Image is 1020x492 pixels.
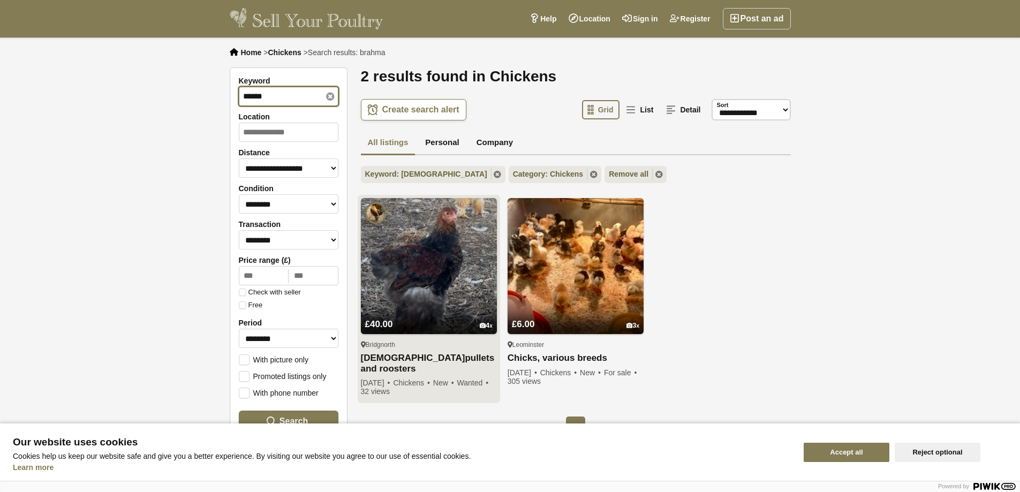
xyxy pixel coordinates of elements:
a: Keyword: [DEMOGRAPHIC_DATA] [361,166,505,183]
span: Powered by [938,483,969,489]
label: Keyword [239,77,338,85]
span: Detail [680,105,700,114]
a: Company [470,131,520,156]
a: Sign in [616,8,664,29]
label: Price range (£) [239,256,338,264]
label: Location [239,112,338,121]
label: Check with seller [239,289,301,296]
a: [DEMOGRAPHIC_DATA]pullets and roosters [361,353,497,374]
span: Our website uses cookies [13,437,791,448]
label: Promoted listings only [239,371,327,381]
span: 305 views [508,377,541,385]
a: Personal [418,131,466,156]
span: Grid [598,105,614,114]
label: Distance [239,148,338,157]
a: Register [664,8,716,29]
div: 4 [480,322,493,330]
span: Wanted [457,379,490,387]
span: [DATE] [361,379,391,387]
label: Period [239,319,338,327]
a: All listings [361,131,415,156]
span: New [580,368,602,377]
a: Create search alert [361,99,466,120]
li: > [304,48,386,57]
a: Learn more [13,463,54,472]
button: Reject optional [895,443,980,462]
span: Chickens [393,379,431,387]
a: Detail [661,100,707,119]
label: Transaction [239,220,338,229]
img: Meadow View Poultry [365,202,387,224]
a: Help [524,8,562,29]
label: Sort [717,101,729,110]
img: Chicks, various breeds [508,198,644,334]
div: 3 [626,322,639,330]
label: With picture only [239,354,308,364]
a: Location [563,8,616,29]
li: > [263,48,301,57]
button: Accept all [804,443,889,462]
span: [DATE] [508,368,538,377]
span: New [433,379,455,387]
div: Bridgnorth [361,340,497,349]
span: 1 [566,417,585,436]
a: Category: Chickens [509,166,601,183]
a: Chicks, various breeds [508,353,644,364]
span: £40.00 [365,319,393,329]
img: Sell Your Poultry [230,8,383,29]
div: Leominster [508,340,644,349]
span: Search results: brahma [308,48,386,57]
a: Remove all [605,166,667,183]
a: Chickens [268,48,301,57]
a: £40.00 4 [361,299,497,334]
span: Create search alert [382,104,459,115]
img: Brahma pullets and roosters [361,198,497,334]
label: Condition [239,184,338,193]
label: Free [239,301,263,309]
p: Cookies help us keep our website safe and give you a better experience. By visiting our website y... [13,452,791,460]
span: 32 views [361,387,390,396]
h1: 2 results found in Chickens [361,67,791,86]
a: £6.00 3 [508,299,644,334]
span: Search [279,416,308,426]
a: List [621,100,660,119]
span: For sale [604,368,638,377]
label: With phone number [239,388,319,397]
span: £6.00 [512,319,535,329]
strong: [DEMOGRAPHIC_DATA] [361,353,465,363]
a: Post an ad [723,8,791,29]
button: Search [239,411,338,432]
span: List [640,105,653,114]
a: Grid [582,100,620,119]
a: Home [241,48,262,57]
span: Chickens [540,368,578,377]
